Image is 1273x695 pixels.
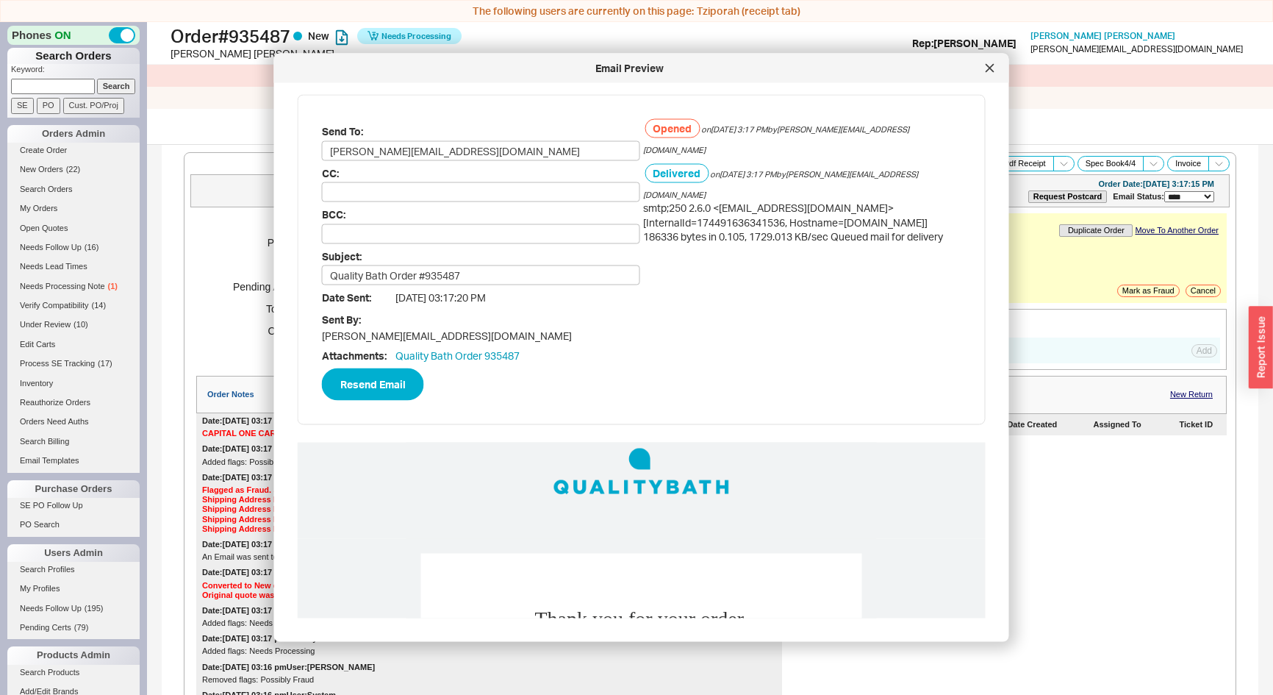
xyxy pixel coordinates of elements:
a: Search Products [7,665,140,680]
h5: Opened [645,119,700,138]
div: [PERSON_NAME][EMAIL_ADDRESS][DOMAIN_NAME] [1030,44,1243,54]
span: Process SE Tracking [20,359,95,368]
div: Date: [DATE] 03:17 pm User: System [202,634,336,644]
div: Original quote was created on [DATE] 03:16:39 PM by [PERSON_NAME]. [202,591,776,600]
div: Date: [DATE] 03:17 pm User: System [202,606,336,616]
span: Email Status: [1113,192,1164,201]
span: [DATE] 03:17:20 PM [395,291,486,305]
span: [PERSON_NAME][EMAIL_ADDRESS][DOMAIN_NAME] [322,329,572,343]
span: ( 22 ) [66,165,81,174]
div: Purchase Orders [7,480,140,498]
div: [PERSON_NAME] [PERSON_NAME] [171,46,640,61]
a: Needs Follow Up(16) [7,240,140,255]
a: Needs Follow Up(195) [7,601,140,616]
a: New Return [1170,390,1213,399]
span: Cancel [1191,286,1216,296]
span: Under Review [20,320,71,329]
h1: Order # 935487 [171,26,640,46]
p: Keyword: [11,64,140,79]
div: Date: [DATE] 03:17 pm User: [PERSON_NAME] [202,540,375,549]
button: Mark as Fraud [1117,285,1180,297]
span: Mark as Fraud [1122,286,1175,296]
span: Needs Follow Up [20,604,82,613]
span: ( 17 ) [98,359,112,368]
b: Request Postcard [1033,192,1102,201]
span: Tziporah (receipt tab) [697,4,800,17]
span: New Orders [20,165,63,174]
div: Date: [DATE] 03:17 pm User: [PERSON_NAME] [202,568,375,577]
button: Request Postcard [1028,190,1108,203]
span: ( 10 ) [73,320,88,329]
a: Search Orders [7,182,140,197]
input: Search [97,79,136,94]
span: ( 79 ) [74,623,89,632]
div: Products Admin [7,646,140,664]
h5: Delivered [645,163,709,182]
button: Invoice [1167,156,1209,171]
a: [PERSON_NAME] [PERSON_NAME] [1030,31,1175,41]
span: on [DATE] 3:17 PM by [PERSON_NAME][EMAIL_ADDRESS][DOMAIN_NAME] [643,124,909,155]
div: Attachments: [322,346,395,365]
span: Needs Processing [381,26,451,46]
input: PO [37,98,60,113]
strong: CAPITAL ONE CARD [202,429,282,438]
span: Date Sent: [322,289,395,307]
div: Date: [DATE] 03:17 pm User: System [202,444,336,454]
span: Needs Follow Up [20,243,82,252]
a: SE PO Follow Up [7,498,140,513]
div: Order Notes [207,390,254,399]
div: Rep: [PERSON_NAME] [912,36,1016,51]
a: My Profiles [7,581,140,596]
h5: Total Captured: [215,298,336,320]
input: SE [11,98,34,113]
div: Order Date: [DATE] 3:17:15 PM [1098,179,1214,189]
span: BCC: [322,206,395,224]
span: ( 1 ) [108,282,118,291]
div: Users Admin [7,544,140,562]
span: on [DATE] 3:17 PM by [PERSON_NAME][EMAIL_ADDRESS][DOMAIN_NAME] [643,168,918,199]
a: Inventory [7,376,140,391]
div: Date: [DATE] 03:17 pm User: System [202,473,336,482]
div: Added flags: Needs Processing [202,646,776,656]
span: Subject: [322,247,395,265]
a: Reauthorize Orders [7,395,140,410]
span: Pdf Receipt [1004,159,1046,168]
button: Resend Email [322,368,424,401]
a: Orders Need Auths [7,414,140,430]
a: Process SE Tracking(17) [7,356,140,371]
button: Cancel [1186,285,1221,297]
span: Pending Certs [20,623,71,632]
strong: Flagged as Fraud. Shipping Address Matched Fraud Order Shipping Address Matched Fraud Order Shipp... [202,485,453,533]
div: The following users are currently on this page: [4,4,1269,18]
a: My Orders [7,201,140,216]
div: Converted to New order on [DATE] 03:17:15 PM by [PERSON_NAME]. [202,581,776,591]
span: ( 195 ) [85,604,104,613]
h5: Payment Type: [215,232,336,254]
span: New [308,29,329,42]
div: Date: [DATE] 03:17 pm User: System [202,416,336,426]
div: Date Created [1007,420,1090,430]
span: Needs Processing Note [20,282,105,291]
span: Sent By: [322,310,395,329]
button: Spec Book4/4 [1077,156,1144,171]
div: Orders Admin [7,125,140,143]
a: PO Search [7,517,140,532]
div: Email Preview [282,61,978,76]
h5: Order Total: [215,254,336,276]
a: Open Quotes [7,221,140,236]
input: Note [967,341,1114,360]
a: Verify Compatibility(14) [7,298,140,313]
span: Spec Book 4 / 4 [1086,159,1136,168]
span: Verify Compatibility [20,301,89,310]
button: Add [1191,344,1217,357]
span: Resend Email [340,376,406,393]
a: Under Review(10) [7,317,140,332]
span: ON [54,27,71,43]
button: Needs Processing [357,28,462,44]
span: [PERSON_NAME] [PERSON_NAME] [1030,30,1175,41]
h5: Open Balance: [215,320,336,342]
span: Invoice [1175,159,1201,168]
a: Create Order [7,143,140,158]
a: Quality Bath Order 935487 [395,349,520,363]
a: Move To Another Order [1135,226,1219,235]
